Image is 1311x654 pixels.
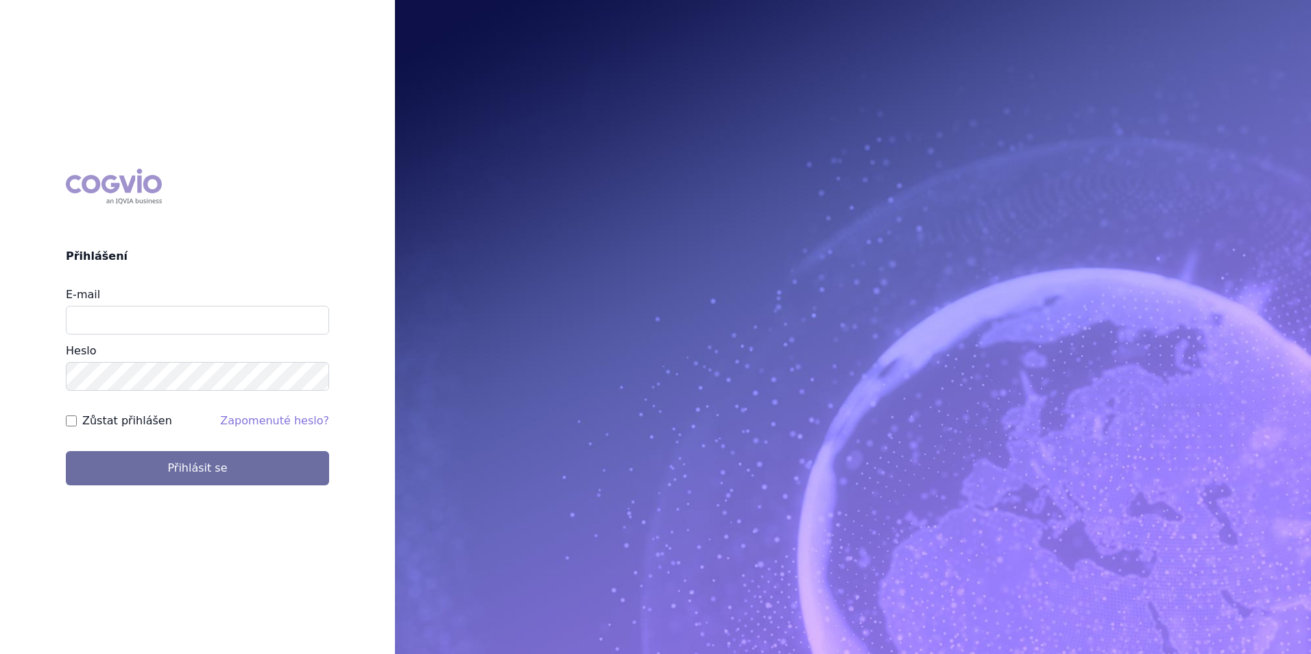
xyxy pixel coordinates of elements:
h2: Přihlášení [66,248,329,265]
div: COGVIO [66,169,162,204]
button: Přihlásit se [66,451,329,485]
label: Heslo [66,344,96,357]
label: Zůstat přihlášen [82,413,172,429]
label: E-mail [66,288,100,301]
a: Zapomenuté heslo? [220,414,329,427]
